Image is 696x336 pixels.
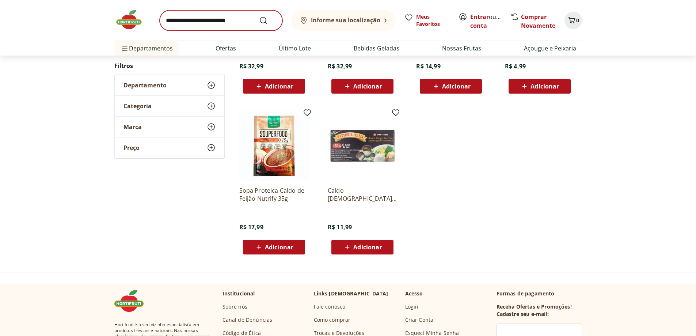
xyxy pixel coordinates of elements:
h3: Cadastre seu e-mail: [497,310,549,318]
img: Hortifruti [114,9,151,31]
span: 0 [576,17,579,24]
img: Caldo Aromático de Porco Cogumelos Fattoria Italia 110g [328,111,397,181]
span: Adicionar [265,244,293,250]
a: Criar Conta [405,316,434,324]
button: Adicionar [331,79,393,94]
a: Açougue e Peixaria [524,44,576,53]
button: Departamento [115,75,224,95]
button: Informe sua localização [291,10,396,31]
span: Adicionar [265,83,293,89]
span: Departamentos [120,39,173,57]
h2: Filtros [114,58,225,73]
button: Marca [115,117,224,137]
input: search [160,10,282,31]
span: ou [470,12,503,30]
a: Login [405,303,419,310]
a: Sobre nós [223,303,247,310]
span: R$ 14,99 [416,62,440,70]
span: Marca [123,123,142,131]
button: Adicionar [509,79,571,94]
button: Preço [115,137,224,158]
a: Nossas Frutas [442,44,481,53]
button: Categoria [115,96,224,116]
span: Categoria [123,102,152,110]
p: Links [DEMOGRAPHIC_DATA] [314,290,388,297]
button: Menu [120,39,129,57]
a: Criar conta [470,13,510,30]
span: R$ 11,99 [328,223,352,231]
button: Submit Search [259,16,277,25]
a: Fale conosco [314,303,346,310]
button: Adicionar [420,79,482,94]
a: Caldo [DEMOGRAPHIC_DATA] de Porco Cogumelos Fattoria Italia 110g [328,186,397,203]
p: Institucional [223,290,255,297]
span: Adicionar [530,83,559,89]
img: Hortifruti [114,290,151,312]
h3: Receba Ofertas e Promoções! [497,303,572,310]
span: Meus Favoritos [416,13,450,28]
span: Adicionar [353,83,382,89]
a: Meus Favoritos [404,13,450,28]
a: Ofertas [216,44,236,53]
a: Último Lote [279,44,311,53]
p: Acesso [405,290,423,297]
b: Informe sua localização [311,16,380,24]
a: Comprar Novamente [521,13,555,30]
span: Departamento [123,82,167,89]
button: Carrinho [564,12,582,29]
span: Preço [123,144,140,151]
button: Adicionar [331,240,393,254]
span: Adicionar [353,244,382,250]
span: R$ 32,99 [328,62,352,70]
a: Bebidas Geladas [354,44,399,53]
span: Adicionar [442,83,471,89]
span: R$ 4,99 [505,62,526,70]
img: Sopa Proteica Caldo de Feijão Nutrify 35g [239,111,309,181]
button: Adicionar [243,79,305,94]
a: Sopa Proteica Caldo de Feijão Nutrify 35g [239,186,309,203]
span: R$ 32,99 [239,62,263,70]
a: Como comprar [314,316,351,324]
span: R$ 17,99 [239,223,263,231]
a: Canal de Denúncias [223,316,273,324]
button: Adicionar [243,240,305,254]
p: Formas de pagamento [497,290,582,297]
a: Entrar [470,13,489,21]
